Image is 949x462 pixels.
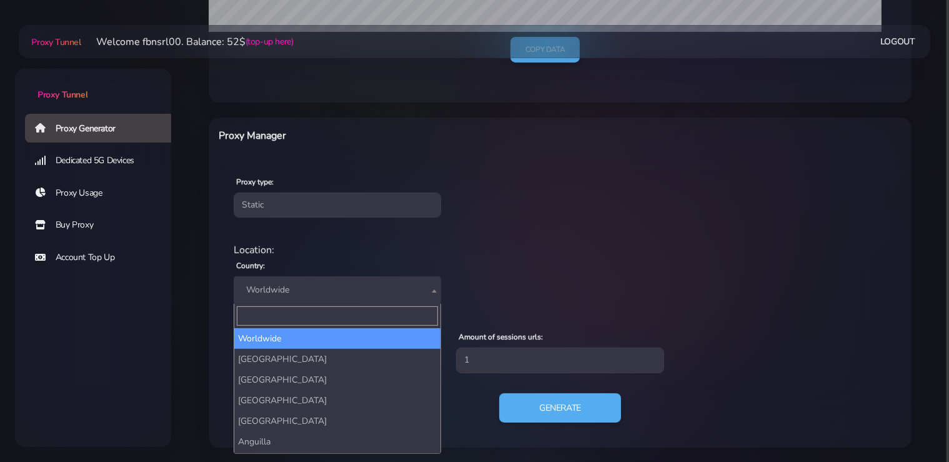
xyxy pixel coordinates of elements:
[236,260,265,271] label: Country:
[226,243,894,258] div: Location:
[236,176,274,188] label: Proxy type:
[234,431,440,452] li: Anguilla
[499,393,621,423] button: Generate
[234,349,440,369] li: [GEOGRAPHIC_DATA]
[234,411,440,431] li: [GEOGRAPHIC_DATA]
[880,30,915,53] a: Logout
[31,36,81,48] span: Proxy Tunnel
[29,32,81,52] a: Proxy Tunnel
[15,68,171,101] a: Proxy Tunnel
[234,390,440,411] li: [GEOGRAPHIC_DATA]
[459,331,543,343] label: Amount of sessions urls:
[765,258,933,446] iframe: Webchat Widget
[25,243,181,272] a: Account Top Up
[234,369,440,390] li: [GEOGRAPHIC_DATA]
[37,89,87,101] span: Proxy Tunnel
[81,34,294,49] li: Welcome fbnsrl00. Balance: 52$
[234,328,440,349] li: Worldwide
[237,306,438,326] input: Search
[25,114,181,143] a: Proxy Generator
[226,314,894,329] div: Proxy Settings:
[25,211,181,239] a: Buy Proxy
[246,35,294,48] a: (top-up here)
[241,281,434,299] span: Worldwide
[25,146,181,175] a: Dedicated 5G Devices
[234,276,441,304] span: Worldwide
[219,128,611,144] h6: Proxy Manager
[25,179,181,208] a: Proxy Usage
